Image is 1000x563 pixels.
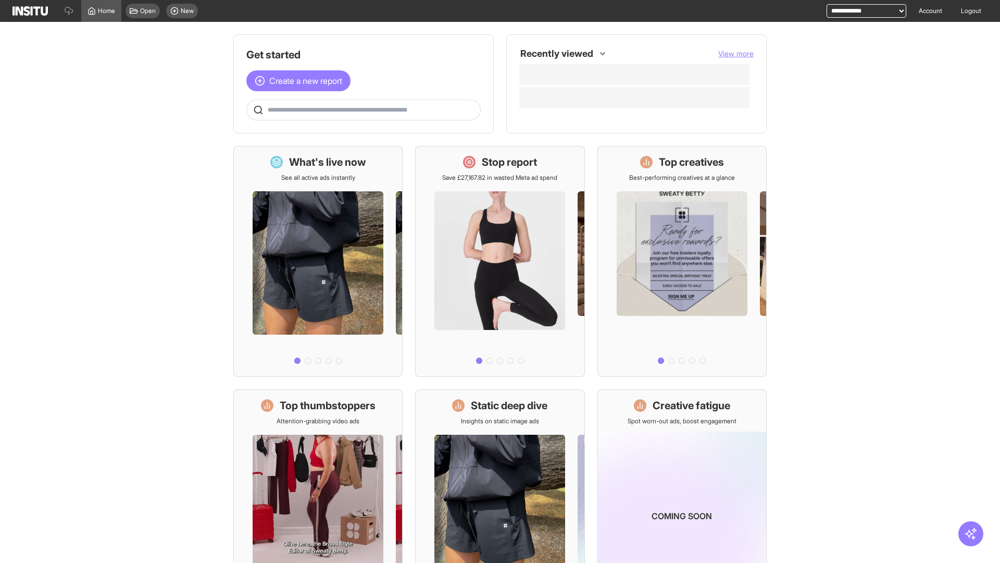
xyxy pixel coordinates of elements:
a: Top creativesBest-performing creatives at a glance [597,146,767,377]
span: Open [140,7,156,15]
h1: Get started [246,47,481,62]
img: Logo [12,6,48,16]
h1: What's live now [289,155,366,169]
span: Home [98,7,115,15]
p: Insights on static image ads [461,417,539,425]
p: Best-performing creatives at a glance [629,174,735,182]
h1: Stop report [482,155,537,169]
h1: Static deep dive [471,398,547,413]
a: Stop reportSave £27,167.82 in wasted Meta ad spend [415,146,584,377]
p: See all active ads instantly [281,174,355,182]
span: Create a new report [269,75,342,87]
button: Create a new report [246,70,351,91]
a: What's live nowSee all active ads instantly [233,146,403,377]
span: View more [718,49,754,58]
h1: Top creatives [659,155,724,169]
p: Save £27,167.82 in wasted Meta ad spend [442,174,557,182]
span: New [181,7,194,15]
h1: Top thumbstoppers [280,398,376,413]
button: View more [718,48,754,59]
p: Attention-grabbing video ads [277,417,359,425]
